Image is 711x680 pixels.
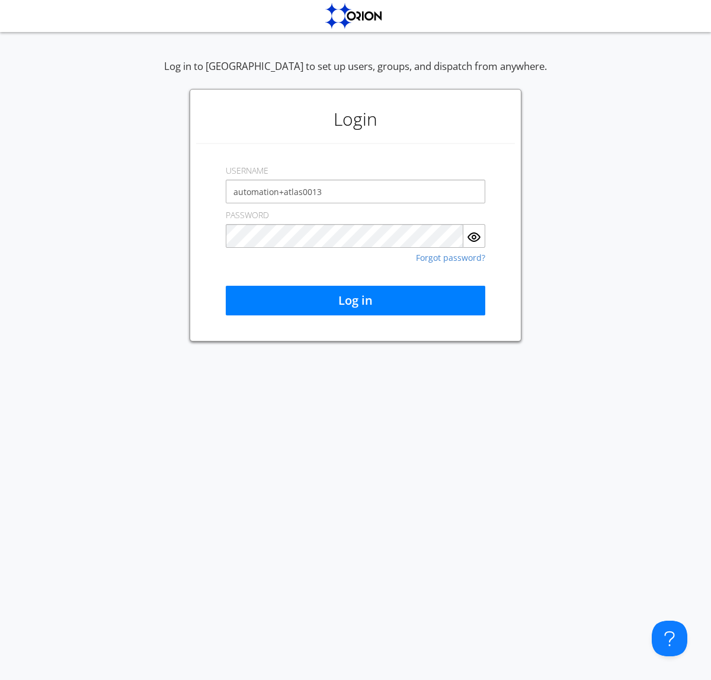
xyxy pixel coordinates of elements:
[463,224,485,248] button: Show Password
[416,254,485,262] a: Forgot password?
[652,621,687,656] iframe: Toggle Customer Support
[226,286,485,315] button: Log in
[196,95,515,143] h1: Login
[467,230,481,244] img: eye.svg
[226,224,463,248] input: Password
[226,165,268,177] label: USERNAME
[164,59,547,89] div: Log in to [GEOGRAPHIC_DATA] to set up users, groups, and dispatch from anywhere.
[226,209,269,221] label: PASSWORD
